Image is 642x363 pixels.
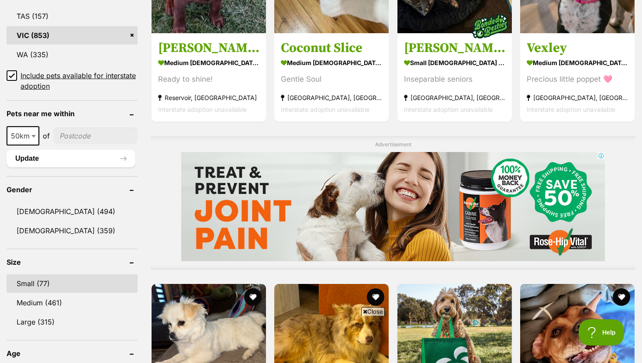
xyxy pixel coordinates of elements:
strong: [GEOGRAPHIC_DATA], [GEOGRAPHIC_DATA] [404,92,505,104]
button: favourite [244,288,262,306]
div: Precious little poppet 🩷 [527,73,628,85]
a: Medium (461) [7,294,138,312]
header: Gender [7,186,138,194]
h3: Vexley [527,40,628,56]
h3: [PERSON_NAME] and [PERSON_NAME] [404,40,505,56]
span: Interstate adoption unavailable [158,106,247,113]
iframe: Advertisement [181,152,605,261]
div: Inseparable seniors [404,73,505,85]
a: Small (77) [7,274,138,293]
a: Vexley medium [DEMOGRAPHIC_DATA] Dog Precious little poppet 🩷 [GEOGRAPHIC_DATA], [GEOGRAPHIC_DATA... [520,33,635,122]
a: [PERSON_NAME] and [PERSON_NAME] small [DEMOGRAPHIC_DATA] Dog Inseparable seniors [GEOGRAPHIC_DATA... [397,33,512,122]
a: [DEMOGRAPHIC_DATA] (359) [7,221,138,240]
a: Coconut Slice medium [DEMOGRAPHIC_DATA] Dog Gentle Soul [GEOGRAPHIC_DATA], [GEOGRAPHIC_DATA] Inte... [274,33,389,122]
h3: Coconut Slice [281,40,382,56]
strong: [GEOGRAPHIC_DATA], [GEOGRAPHIC_DATA] [281,92,382,104]
header: Pets near me within [7,110,138,118]
span: 50km [7,126,39,145]
a: TAS (157) [7,7,138,25]
strong: medium [DEMOGRAPHIC_DATA] Dog [158,56,259,69]
input: postcode [53,128,138,144]
a: Large (315) [7,313,138,331]
span: 50km [7,130,38,142]
a: [DEMOGRAPHIC_DATA] (494) [7,202,138,221]
a: [PERSON_NAME] medium [DEMOGRAPHIC_DATA] Dog Ready to shine! Reservoir, [GEOGRAPHIC_DATA] Intersta... [152,33,266,122]
button: favourite [613,288,630,306]
button: favourite [367,288,385,306]
iframe: Advertisement [162,319,480,359]
span: Interstate adoption unavailable [281,106,369,113]
span: Include pets available for interstate adoption [21,70,138,91]
span: Close [361,307,385,316]
header: Size [7,258,138,266]
a: Include pets available for interstate adoption [7,70,138,91]
button: Update [7,150,135,167]
strong: small [DEMOGRAPHIC_DATA] Dog [404,56,505,69]
strong: Reservoir, [GEOGRAPHIC_DATA] [158,92,259,104]
a: VIC (853) [7,26,138,45]
strong: medium [DEMOGRAPHIC_DATA] Dog [281,56,382,69]
a: WA (335) [7,45,138,64]
div: Advertisement [151,136,635,270]
div: Gentle Soul [281,73,382,85]
span: Interstate adoption unavailable [404,106,493,113]
div: Ready to shine! [158,73,259,85]
h3: [PERSON_NAME] [158,40,259,56]
iframe: Help Scout Beacon - Open [579,319,625,346]
span: of [43,131,50,141]
img: bonded besties [468,4,512,48]
header: Age [7,349,138,357]
strong: [GEOGRAPHIC_DATA], [GEOGRAPHIC_DATA] [527,92,628,104]
strong: medium [DEMOGRAPHIC_DATA] Dog [527,56,628,69]
span: Interstate adoption unavailable [527,106,615,113]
